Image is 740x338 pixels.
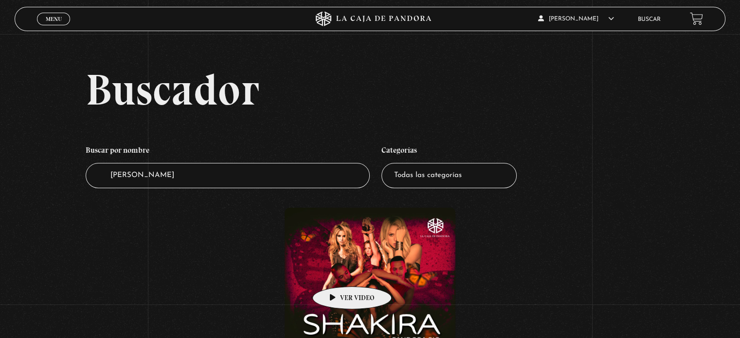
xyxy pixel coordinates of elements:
[42,24,65,31] span: Cerrar
[381,141,517,163] h4: Categorías
[638,17,661,22] a: Buscar
[86,68,725,111] h2: Buscador
[46,16,62,22] span: Menu
[538,16,614,22] span: [PERSON_NAME]
[86,141,370,163] h4: Buscar por nombre
[690,12,703,25] a: View your shopping cart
